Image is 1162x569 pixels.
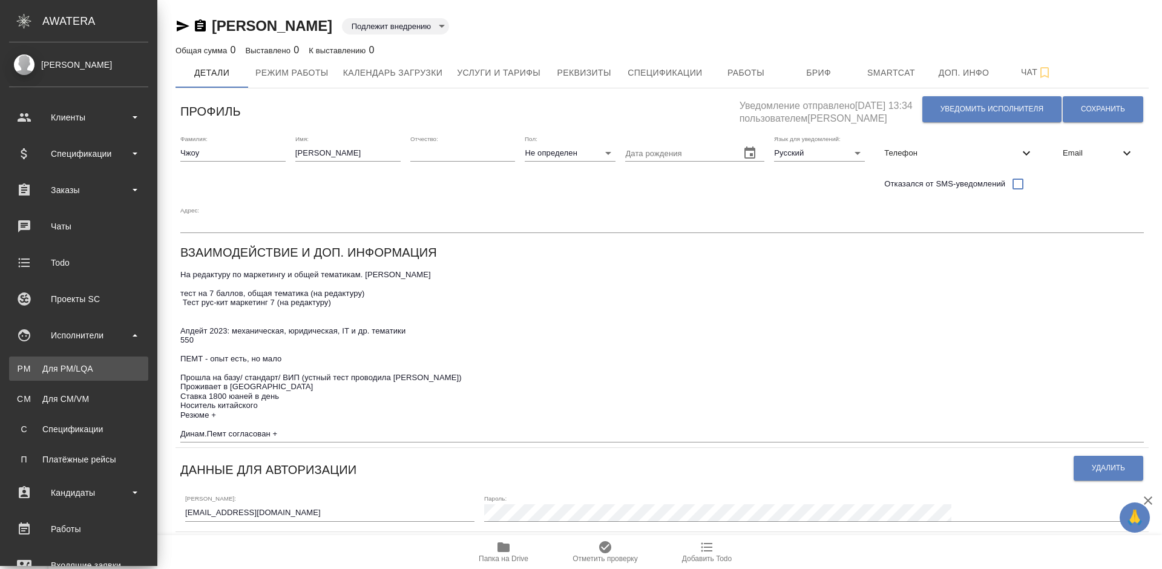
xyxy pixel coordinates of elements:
h6: Взаимодействие и доп. информация [180,243,437,262]
span: Отказался от SMS-уведомлений [884,178,1005,190]
span: Чат [1008,65,1066,80]
p: К выставлению [309,46,369,55]
div: [PERSON_NAME] [9,58,148,71]
svg: Подписаться [1037,65,1052,80]
span: Работы [717,65,775,81]
a: PMДля PM/LQA [9,357,148,381]
div: Заказы [9,181,148,199]
button: 🙏 [1120,502,1150,533]
div: 0 [246,43,300,58]
div: Для PM/LQA [15,363,142,375]
span: Smartcat [862,65,921,81]
span: Сохранить [1081,104,1125,114]
div: Спецификации [9,145,148,163]
button: Отметить проверку [554,535,656,569]
div: Платёжные рейсы [15,453,142,465]
div: 0 [309,43,374,58]
button: Уведомить исполнителя [922,96,1062,122]
a: ППлатёжные рейсы [9,447,148,472]
div: Кандидаты [9,484,148,502]
div: Не определен [525,145,615,162]
div: Todo [9,254,148,272]
span: Уведомить исполнителя [940,104,1043,114]
label: Адрес: [180,207,199,213]
a: Работы [3,514,154,544]
a: Проекты SC [3,284,154,314]
label: Пол: [525,136,537,142]
span: Доп. инфо [935,65,993,81]
p: Общая сумма [176,46,230,55]
div: 0 [176,43,236,58]
a: Todo [3,248,154,278]
div: Email [1053,140,1144,166]
p: Выставлено [246,46,294,55]
textarea: На редактуру по маркетингу и общей тематикам. [PERSON_NAME] тест на 7 баллов, общая тематика (на ... [180,270,1144,438]
span: Телефон [884,147,1019,159]
div: Чаты [9,217,148,235]
label: Фамилия: [180,136,208,142]
button: Скопировать ссылку для ЯМессенджера [176,19,190,33]
div: AWATERA [42,9,157,33]
h5: Уведомление отправлено [DATE] 13:34 пользователем [PERSON_NAME] [740,93,922,125]
label: Язык для уведомлений: [774,136,841,142]
h6: Профиль [180,102,241,121]
label: [PERSON_NAME]: [185,496,236,502]
button: Сохранить [1063,96,1143,122]
label: Пароль: [484,496,507,502]
span: Календарь загрузки [343,65,443,81]
div: Клиенты [9,108,148,127]
a: CMДля CM/VM [9,387,148,411]
span: Бриф [790,65,848,81]
div: Подлежит внедрению [342,18,449,35]
a: Чаты [3,211,154,242]
button: Добавить Todo [656,535,758,569]
div: Исполнители [9,326,148,344]
span: Спецификации [628,65,702,81]
div: Для CM/VM [15,393,142,405]
span: Удалить [1092,463,1125,473]
button: Подлежит внедрению [348,21,435,31]
button: Удалить [1074,456,1143,481]
button: Скопировать ссылку [193,19,208,33]
div: Русский [774,145,865,162]
label: Имя: [295,136,309,142]
h6: Данные для авторизации [180,460,356,479]
a: ССпецификации [9,417,148,441]
button: Папка на Drive [453,535,554,569]
span: Добавить Todo [682,554,732,563]
span: Email [1063,147,1120,159]
div: Телефон [875,140,1043,166]
span: Детали [183,65,241,81]
div: Проекты SC [9,290,148,308]
span: Реквизиты [555,65,613,81]
span: Режим работы [255,65,329,81]
span: Отметить проверку [573,554,637,563]
span: Услуги и тарифы [457,65,540,81]
a: [PERSON_NAME] [212,18,332,34]
div: Спецификации [15,423,142,435]
span: 🙏 [1124,505,1145,530]
label: Отчество: [410,136,438,142]
span: Папка на Drive [479,554,528,563]
div: Работы [9,520,148,538]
